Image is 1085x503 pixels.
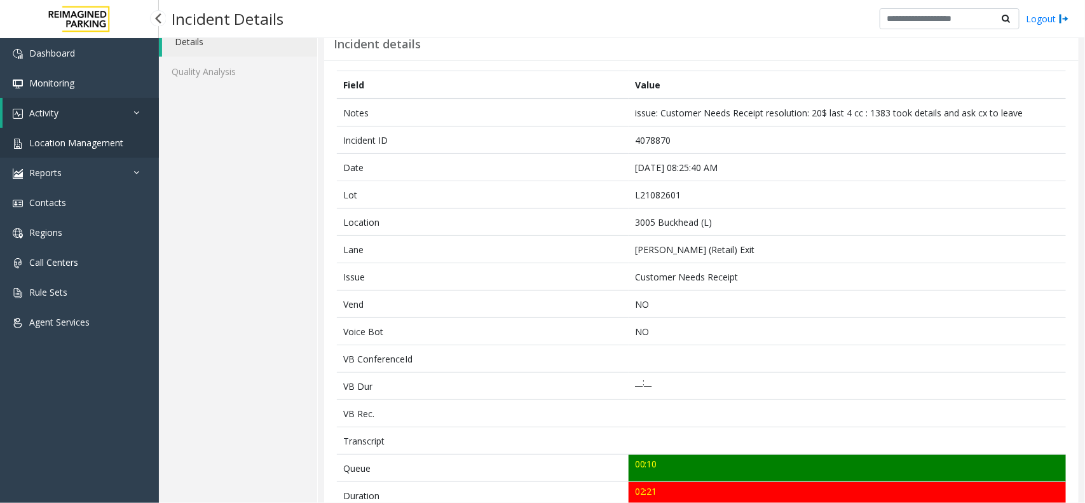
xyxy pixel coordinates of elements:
[337,427,629,455] td: Transcript
[635,298,1059,311] p: NO
[29,256,78,268] span: Call Centers
[13,79,23,89] img: 'icon'
[629,455,1066,482] td: 00:10
[629,71,1066,99] th: Value
[635,325,1059,338] p: NO
[3,98,159,128] a: Activity
[29,47,75,59] span: Dashboard
[13,139,23,149] img: 'icon'
[13,228,23,238] img: 'icon'
[29,226,62,238] span: Regions
[29,137,123,149] span: Location Management
[337,291,629,318] td: Vend
[29,107,58,119] span: Activity
[13,318,23,328] img: 'icon'
[337,209,629,236] td: Location
[165,3,290,34] h3: Incident Details
[1026,12,1069,25] a: Logout
[629,99,1066,127] td: issue: Customer Needs Receipt resolution: 20$ last 4 cc : 1383 took details and ask cx to leave
[29,316,90,328] span: Agent Services
[337,263,629,291] td: Issue
[29,286,67,298] span: Rule Sets
[337,318,629,345] td: Voice Bot
[13,169,23,179] img: 'icon'
[629,209,1066,236] td: 3005 Buckhead (L)
[337,373,629,400] td: VB Dur
[159,57,317,86] a: Quality Analysis
[629,263,1066,291] td: Customer Needs Receipt
[337,181,629,209] td: Lot
[13,258,23,268] img: 'icon'
[334,38,421,52] h3: Incident details
[13,198,23,209] img: 'icon'
[337,71,629,99] th: Field
[13,109,23,119] img: 'icon'
[29,167,62,179] span: Reports
[337,455,629,482] td: Queue
[337,154,629,181] td: Date
[629,154,1066,181] td: [DATE] 08:25:40 AM
[162,27,317,57] a: Details
[13,288,23,298] img: 'icon'
[337,400,629,427] td: VB Rec.
[629,373,1066,400] td: __:__
[337,236,629,263] td: Lane
[337,99,629,127] td: Notes
[1059,12,1069,25] img: logout
[629,236,1066,263] td: [PERSON_NAME] (Retail) Exit
[629,127,1066,154] td: 4078870
[29,77,74,89] span: Monitoring
[29,196,66,209] span: Contacts
[629,181,1066,209] td: L21082601
[13,49,23,59] img: 'icon'
[337,127,629,154] td: Incident ID
[337,345,629,373] td: VB ConferenceId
